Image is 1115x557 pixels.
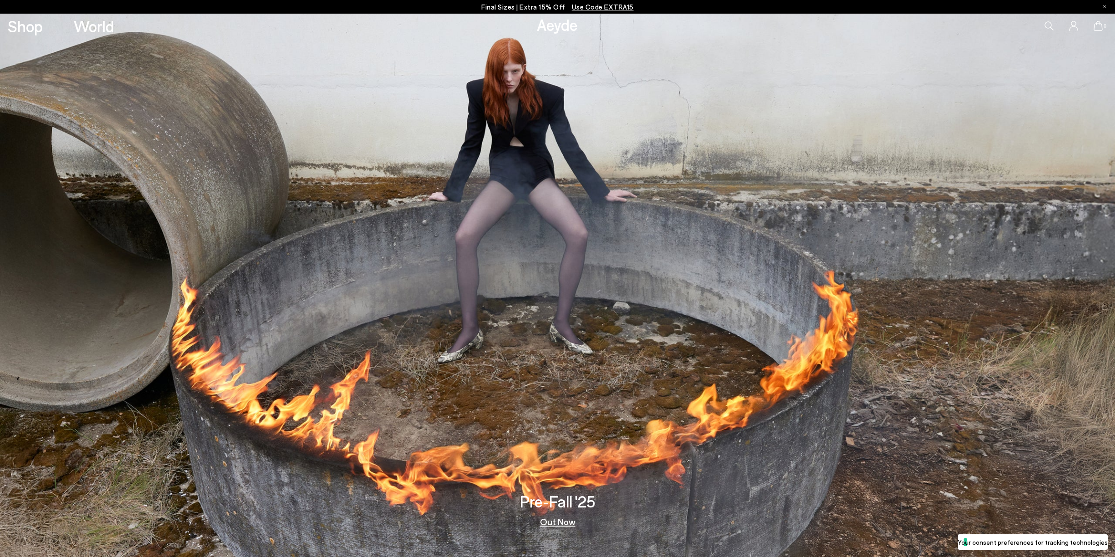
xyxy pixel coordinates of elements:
a: Out Now [540,517,575,526]
a: World [74,18,114,34]
a: Shop [8,18,43,34]
a: Aeyde [537,15,578,34]
a: 0 [1094,21,1103,31]
p: Final Sizes | Extra 15% Off [481,1,634,13]
span: Navigate to /collections/ss25-final-sizes [572,3,634,11]
label: Your consent preferences for tracking technologies [958,537,1108,547]
h3: Pre-Fall '25 [520,493,595,509]
button: Your consent preferences for tracking technologies [958,534,1108,550]
span: 0 [1103,24,1107,29]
